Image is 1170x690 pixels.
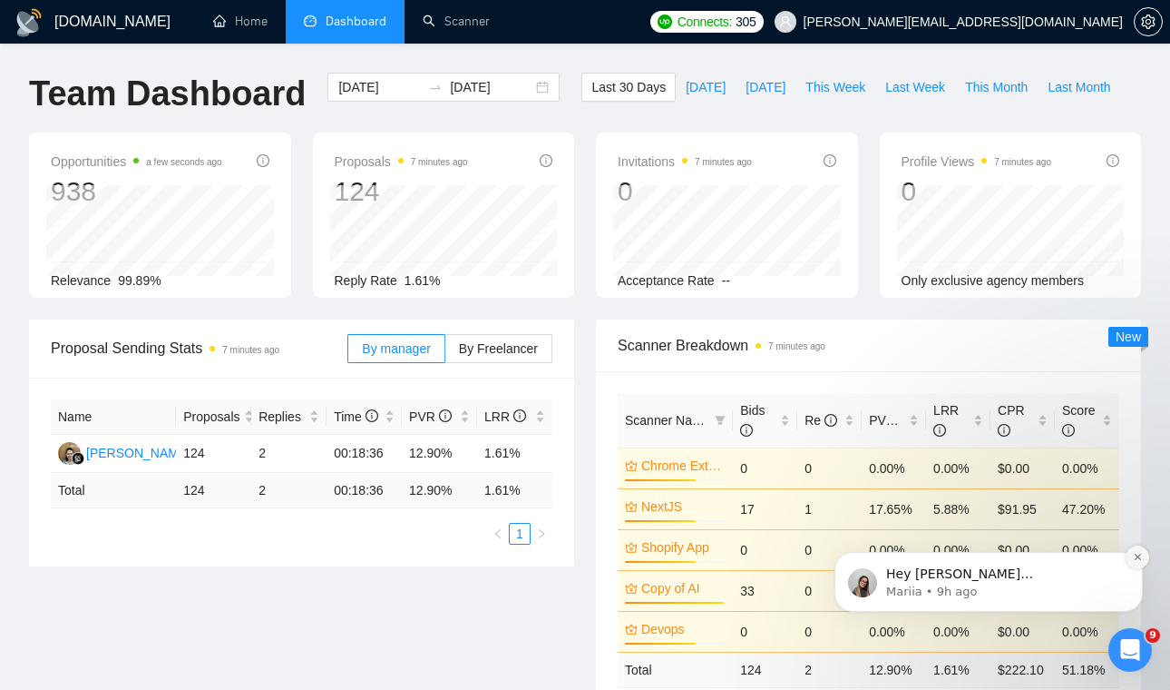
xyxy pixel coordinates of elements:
button: left [487,523,509,545]
span: PVR [869,413,912,428]
td: 1 [797,488,862,529]
span: Last 30 Days [591,77,666,97]
span: info-circle [540,154,552,167]
img: upwork-logo.png [658,15,672,29]
span: Proposal Sending Stats [51,337,347,360]
button: Home [284,7,318,42]
span: info-circle [899,414,912,427]
time: 7 minutes ago [222,345,279,355]
div: [DATE] [15,137,348,162]
div: Nazar says… [15,162,348,367]
div: ahmad.abbas@xislabs.com says… [15,391,348,446]
span: swap-right [428,80,443,94]
a: Shopify App [641,537,722,557]
span: Replies [258,407,306,427]
td: 0 [733,529,797,570]
a: ES[PERSON_NAME] [58,445,190,459]
td: 0 [733,448,797,488]
td: 124 [176,473,251,508]
div: thumbs up [225,25,334,112]
button: setting [1134,7,1163,36]
button: Send a message… [311,544,340,573]
span: Score [1062,403,1096,438]
td: 12.90% [402,435,477,473]
span: [DATE] [686,77,726,97]
div: No thank you for taking the initiative :) [86,402,334,420]
div: Do you have any other questions I can help with? 😊 [29,306,283,341]
input: End date [450,77,532,97]
span: Acceptance Rate [618,273,715,288]
span: crown [625,459,638,472]
time: 7 minutes ago [411,157,468,167]
td: $ 222.10 [990,652,1055,687]
span: Only exclusive agency members [902,273,1085,288]
td: 1.61 % [926,652,990,687]
span: crown [625,541,638,554]
div: [PERSON_NAME] [86,443,190,463]
span: PVR [409,409,452,424]
textarea: Message… [15,513,347,544]
div: Nazar • 15h ago [29,507,120,517]
span: 99.89% [118,273,161,288]
span: Time [334,409,377,424]
p: Message from Mariia, sent 9h ago [79,146,313,163]
iframe: Intercom notifications message [807,438,1170,641]
div: thumbs up [210,3,348,123]
span: crown [625,582,638,595]
td: 17 [733,488,797,529]
button: [DATE] [736,73,795,102]
img: Profile image for Mariia [41,131,70,160]
td: 0 [797,448,862,488]
time: 7 minutes ago [695,157,752,167]
span: info-circle [439,409,452,422]
button: This Week [795,73,875,102]
span: filter [711,407,729,434]
span: info-circle [1062,424,1075,437]
td: 12.90 % [862,652,926,687]
div: 0 [618,174,752,209]
span: Re [804,413,837,428]
td: 33 [733,570,797,611]
img: Profile image for Nazar [52,10,81,39]
td: 2 [797,652,862,687]
span: LRR [484,409,526,424]
time: a few seconds ago [146,157,221,167]
span: info-circle [257,154,269,167]
div: Nazar says… [15,446,348,536]
time: 7 minutes ago [768,341,825,351]
span: Proposals [183,407,239,427]
button: [DATE] [676,73,736,102]
img: logo [15,8,44,37]
td: 0 [797,529,862,570]
button: Upload attachment [86,551,101,566]
td: 2 [251,435,327,473]
td: 1.61 % [477,473,552,508]
span: right [536,528,547,539]
p: Hey [PERSON_NAME][EMAIL_ADDRESS][DOMAIN_NAME], Looks like your Upwork agency XISLABS ran out of c... [79,128,313,146]
span: left [492,528,503,539]
span: -- [722,273,730,288]
th: Proposals [176,399,251,435]
span: Relevance [51,273,111,288]
span: info-circle [824,414,837,427]
span: info-circle [366,409,378,422]
li: 1 [509,523,531,545]
div: 938 [51,174,222,209]
div: ahmad.abbas@xislabs.com says… [15,3,348,137]
span: By manager [362,341,430,356]
a: Copy of AI [641,578,722,598]
span: info-circle [933,424,946,437]
td: 124 [176,435,251,473]
span: 9 [1146,628,1160,643]
span: Scanner Name [625,413,709,428]
span: crown [625,500,638,513]
span: info-circle [513,409,526,422]
span: New [1116,330,1141,344]
span: info-circle [740,424,753,437]
button: go back [12,7,46,42]
li: Next Page [531,523,552,545]
span: Last Month [1048,77,1110,97]
span: [DATE] [746,77,785,97]
span: CPR [998,403,1025,438]
span: user [779,15,792,28]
